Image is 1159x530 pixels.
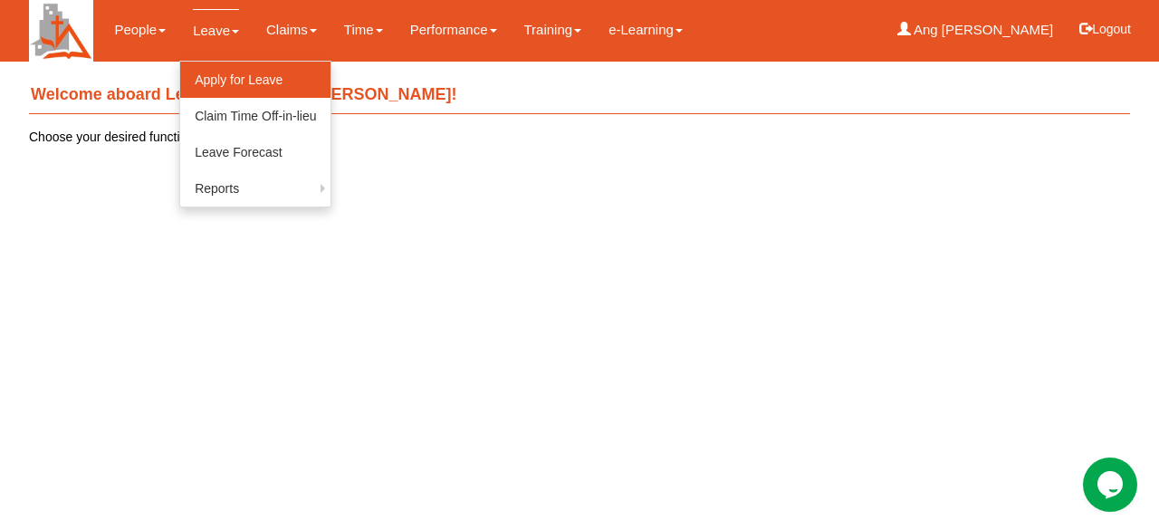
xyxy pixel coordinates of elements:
[180,134,330,170] a: Leave Forecast
[114,9,166,51] a: People
[29,1,93,62] img: H+Cupd5uQsr4AAAAAElFTkSuQmCC
[180,98,330,134] a: Claim Time Off-in-lieu
[266,9,317,51] a: Claims
[29,128,1130,146] p: Choose your desired function from the menu above.
[344,9,383,51] a: Time
[180,62,330,98] a: Apply for Leave
[897,9,1054,51] a: Ang [PERSON_NAME]
[410,9,497,51] a: Performance
[29,77,1130,114] h4: Welcome aboard Learn Anchor, Ang [PERSON_NAME]!
[608,9,683,51] a: e-Learning
[1083,458,1141,512] iframe: chat widget
[180,170,330,207] a: Reports
[1067,7,1144,51] button: Logout
[193,9,239,52] a: Leave
[524,9,582,51] a: Training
